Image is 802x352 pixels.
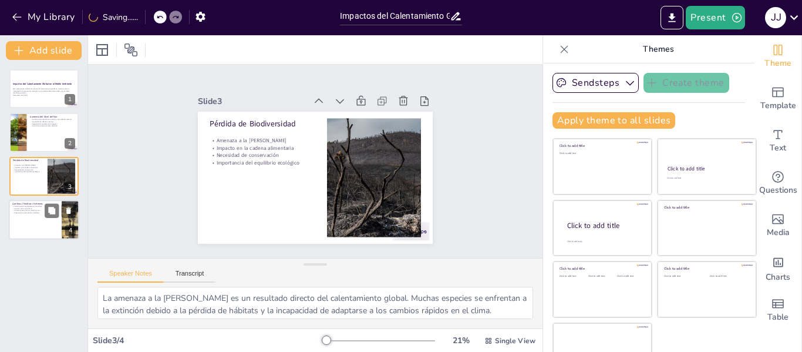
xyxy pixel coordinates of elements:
[210,152,315,159] p: Necesidad de conservación
[210,145,315,152] p: Impacto en la cadena alimentaria
[567,240,641,243] div: Click to add body
[560,266,643,271] div: Click to add title
[198,96,306,107] div: Slide 3
[764,57,791,70] span: Theme
[30,125,75,127] p: Conciencia sobre el cambio climático
[210,137,315,144] p: Amenaza a la [PERSON_NAME]
[9,200,79,240] div: 4
[13,164,44,166] p: Amenaza a la [PERSON_NAME]
[9,157,79,196] div: 3
[65,94,75,105] div: 1
[664,205,748,210] div: Click to add title
[765,6,786,29] button: J J
[767,226,790,239] span: Media
[6,41,82,60] button: Add slide
[767,311,788,324] span: Table
[13,169,44,171] p: Necesidad de conservación
[552,73,639,93] button: Sendsteps
[759,184,797,197] span: Questions
[65,138,75,149] div: 2
[97,270,164,283] button: Speaker Notes
[93,335,322,346] div: Slide 3 / 4
[664,266,748,271] div: Click to add title
[65,182,75,192] div: 3
[760,99,796,112] span: Template
[560,152,643,155] div: Click to add text
[30,118,75,120] p: Aumento del nivel del mar afecta a comunidades costeras
[13,166,44,169] p: Impacto en la cadena alimentaria
[447,335,475,346] div: 21 %
[13,95,75,97] p: Generated with [URL]
[754,162,801,205] div: Get real-time input from your audience
[93,41,112,59] div: Layout
[30,122,75,125] p: Necesidad de medidas de mitigación
[12,202,58,206] p: Cambios Climáticos Extremos
[765,7,786,28] div: J J
[495,336,535,346] span: Single View
[45,204,59,218] button: Duplicate Slide
[574,35,743,63] p: Themes
[560,143,643,148] div: Click to add title
[588,275,615,278] div: Click to add text
[97,287,533,319] textarea: La amenaza a la [PERSON_NAME] es un resultado directo del calentamiento global. Muchas especies s...
[664,275,701,278] div: Click to add text
[667,177,745,180] div: Click to add text
[164,270,216,283] button: Transcript
[62,204,76,218] button: Delete Slide
[754,289,801,331] div: Add a table
[643,73,729,93] button: Create theme
[754,205,801,247] div: Add images, graphics, shapes or video
[124,43,138,57] span: Position
[567,220,642,230] div: Click to add title
[13,159,44,162] p: Pérdida de Biodiversidad
[661,6,683,29] button: Export to PowerPoint
[9,8,80,26] button: My Library
[710,275,747,278] div: Click to add text
[668,165,746,172] div: Click to add title
[210,159,315,166] p: Importancia del equilibrio ecológico
[30,115,75,119] p: Aumento del Nivel del Mar
[89,12,138,23] div: Saving......
[9,69,79,108] div: 1
[9,113,79,152] div: 2
[12,212,58,214] p: Preparación ante eventos climáticos
[754,247,801,289] div: Add charts and graphs
[12,207,58,210] p: Impacto en la agricultura
[65,226,76,236] div: 4
[617,275,643,278] div: Click to add text
[552,112,675,129] button: Apply theme to all slides
[12,210,58,212] p: Consecuencias para la salud humana
[340,8,450,25] input: Insert title
[754,35,801,78] div: Change the overall theme
[560,275,586,278] div: Click to add text
[770,142,786,155] span: Text
[13,88,75,95] p: Esta presentación aborda los efectos del calentamiento global en nuestro entorno, incluyendo el a...
[754,120,801,162] div: Add text boxes
[686,6,744,29] button: Present
[210,118,315,129] p: Pérdida de Biodiversidad
[766,271,790,284] span: Charts
[13,170,44,173] p: Importancia del equilibrio ecológico
[754,78,801,120] div: Add ready made slides
[13,82,72,85] strong: Impactos del Calentamiento Global en el Medio Ambiente
[30,120,75,123] p: La pérdida de hábitats marinos
[12,205,58,207] p: Intensificación de fenómenos climáticos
